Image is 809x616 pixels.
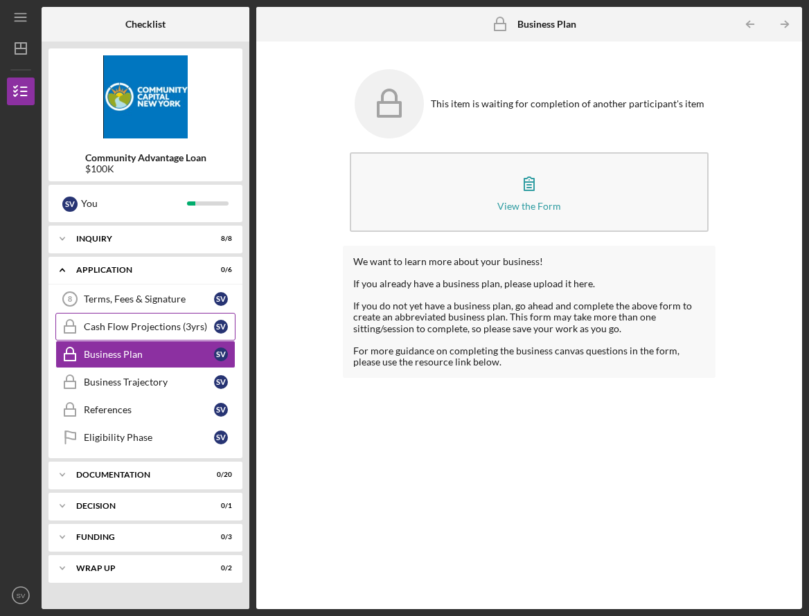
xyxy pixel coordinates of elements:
div: If you do not yet have a business plan, go ahead and complete the above form to create an abbrevi... [353,300,705,334]
div: Documentation [76,471,197,479]
a: ReferencesSV [55,396,235,424]
a: 8Terms, Fees & SignatureSV [55,285,235,313]
div: Decision [76,502,197,510]
div: $100K [85,163,206,174]
div: For more guidance on completing the business canvas questions in the form, please use the resourc... [353,345,705,368]
div: S V [214,347,228,361]
div: Wrap up [76,564,197,572]
div: Cash Flow Projections (3yrs) [84,321,214,332]
button: View the Form [350,152,709,232]
img: Product logo [48,55,242,138]
div: Business Plan [84,349,214,360]
div: Eligibility Phase [84,432,214,443]
text: SV [17,592,26,599]
div: S V [214,292,228,306]
div: S V [214,403,228,417]
div: S V [214,375,228,389]
div: 0 / 3 [207,533,232,541]
div: 8 / 8 [207,235,232,243]
a: Business TrajectorySV [55,368,235,396]
div: References [84,404,214,415]
div: You [81,192,187,215]
a: Business PlanSV [55,341,235,368]
div: Funding [76,533,197,541]
div: 0 / 1 [207,502,232,510]
div: 0 / 6 [207,266,232,274]
div: 0 / 20 [207,471,232,479]
tspan: 8 [68,295,72,303]
a: Eligibility PhaseSV [55,424,235,451]
div: View the Form [497,201,561,211]
div: S V [62,197,78,212]
div: S V [214,431,228,444]
div: Inquiry [76,235,197,243]
button: SV [7,581,35,609]
b: Business Plan [517,19,576,30]
div: We want to learn more about your business! If you already have a business plan, please upload it ... [353,256,705,289]
b: Checklist [125,19,166,30]
div: Application [76,266,197,274]
div: Terms, Fees & Signature [84,293,214,305]
b: Community Advantage Loan [85,152,206,163]
a: Cash Flow Projections (3yrs)SV [55,313,235,341]
div: 0 / 2 [207,564,232,572]
div: S V [214,320,228,334]
div: This item is waiting for completion of another participant's item [431,98,704,109]
div: Business Trajectory [84,377,214,388]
